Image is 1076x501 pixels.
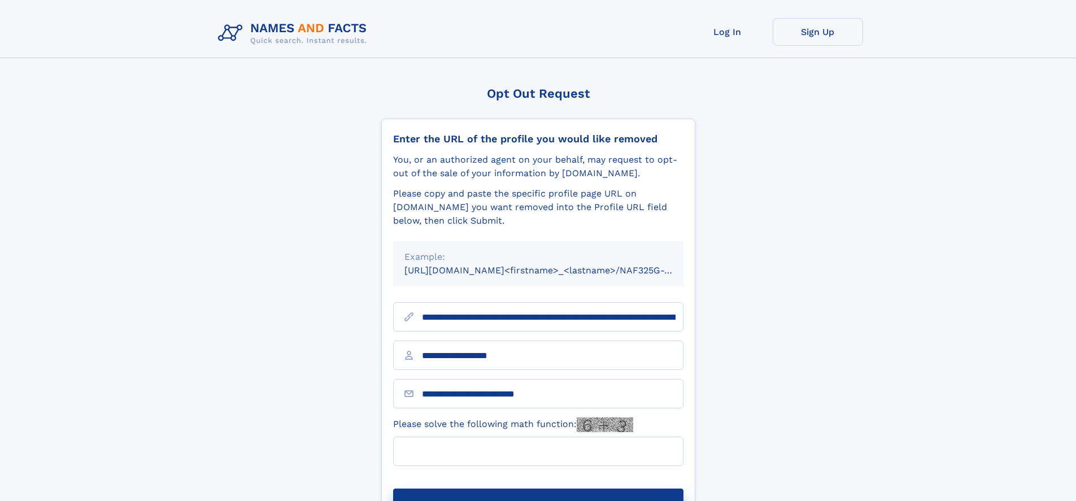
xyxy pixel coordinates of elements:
div: Opt Out Request [381,86,695,101]
a: Log In [682,18,773,46]
div: Please copy and paste the specific profile page URL on [DOMAIN_NAME] you want removed into the Pr... [393,187,683,228]
div: You, or an authorized agent on your behalf, may request to opt-out of the sale of your informatio... [393,153,683,180]
a: Sign Up [773,18,863,46]
div: Enter the URL of the profile you would like removed [393,133,683,145]
small: [URL][DOMAIN_NAME]<firstname>_<lastname>/NAF325G-xxxxxxxx [404,265,705,276]
div: Example: [404,250,672,264]
img: Logo Names and Facts [214,18,376,49]
label: Please solve the following math function: [393,417,633,432]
